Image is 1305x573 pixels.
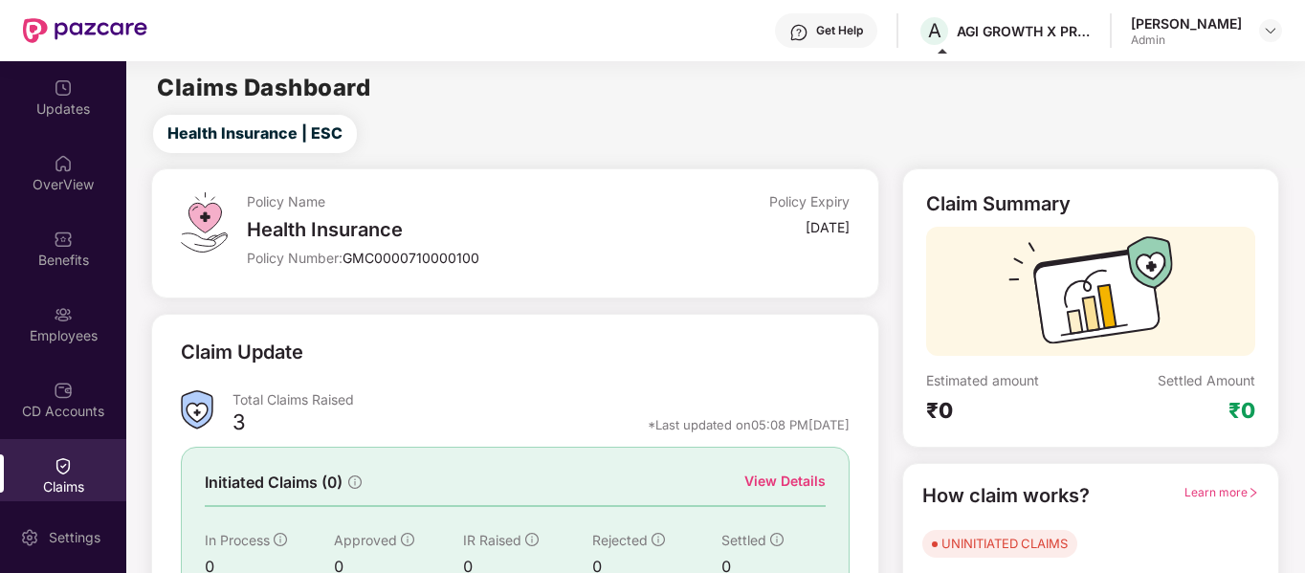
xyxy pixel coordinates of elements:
span: info-circle [652,533,665,546]
img: svg+xml;base64,PHN2ZyBpZD0iVXBkYXRlZCIgeG1sbnM9Imh0dHA6Ly93d3cudzMub3JnLzIwMDAvc3ZnIiB3aWR0aD0iMj... [54,78,73,98]
span: info-circle [401,533,414,546]
div: UNINITIATED CLAIMS [941,534,1068,553]
img: ClaimsSummaryIcon [181,390,213,430]
div: Policy Expiry [769,192,850,210]
img: svg+xml;base64,PHN2ZyB3aWR0aD0iMTcyIiBoZWlnaHQ9IjExMyIgdmlld0JveD0iMCAwIDE3MiAxMTMiIGZpbGw9Im5vbm... [1008,236,1173,356]
span: In Process [205,532,270,548]
img: svg+xml;base64,PHN2ZyBpZD0iRHJvcGRvd24tMzJ4MzIiIHhtbG5zPSJodHRwOi8vd3d3LnczLm9yZy8yMDAwL3N2ZyIgd2... [1263,23,1278,38]
span: Rejected [592,532,648,548]
div: Settled Amount [1158,371,1255,389]
h2: Claims Dashboard [157,77,370,99]
div: Admin [1131,33,1242,48]
div: ₹0 [1228,397,1255,424]
div: Estimated amount [926,371,1091,389]
div: ₹0 [926,397,1091,424]
img: New Pazcare Logo [23,18,147,43]
img: svg+xml;base64,PHN2ZyBpZD0iSG9tZSIgeG1sbnM9Imh0dHA6Ly93d3cudzMub3JnLzIwMDAvc3ZnIiB3aWR0aD0iMjAiIG... [54,154,73,173]
div: *Last updated on 05:08 PM[DATE] [648,416,850,433]
div: Settings [43,528,106,547]
span: Settled [721,532,766,548]
span: right [1248,487,1259,498]
span: A [928,19,941,42]
span: info-circle [348,475,362,489]
div: Policy Number: [247,249,648,267]
div: AGI GROWTH X PRIVATE LIMITED [957,22,1091,40]
div: Claim Update [181,338,303,367]
div: Claim Summary [926,192,1071,215]
div: [DATE] [806,218,850,236]
img: svg+xml;base64,PHN2ZyBpZD0iRW1wbG95ZWVzIiB4bWxucz0iaHR0cDovL3d3dy53My5vcmcvMjAwMC9zdmciIHdpZHRoPS... [54,305,73,324]
div: How claim works? [922,481,1090,511]
span: IR Raised [463,532,521,548]
div: 3 [232,408,246,441]
img: svg+xml;base64,PHN2ZyB4bWxucz0iaHR0cDovL3d3dy53My5vcmcvMjAwMC9zdmciIHdpZHRoPSI0OS4zMiIgaGVpZ2h0PS... [181,192,228,253]
span: Health Insurance | ESC [167,121,343,145]
span: info-circle [770,533,784,546]
div: Get Help [816,23,863,38]
div: Policy Name [247,192,648,210]
img: svg+xml;base64,PHN2ZyBpZD0iQ2xhaW0iIHhtbG5zPSJodHRwOi8vd3d3LnczLm9yZy8yMDAwL3N2ZyIgd2lkdGg9IjIwIi... [54,456,73,475]
span: info-circle [274,533,287,546]
img: svg+xml;base64,PHN2ZyBpZD0iQ0RfQWNjb3VudHMiIGRhdGEtbmFtZT0iQ0QgQWNjb3VudHMiIHhtbG5zPSJodHRwOi8vd3... [54,381,73,400]
div: Total Claims Raised [232,390,849,408]
div: Health Insurance [247,218,648,241]
span: Approved [334,532,397,548]
img: svg+xml;base64,PHN2ZyBpZD0iSGVscC0zMngzMiIgeG1sbnM9Imh0dHA6Ly93d3cudzMub3JnLzIwMDAvc3ZnIiB3aWR0aD... [789,23,808,42]
span: info-circle [525,533,539,546]
span: Initiated Claims (0) [205,471,343,495]
img: svg+xml;base64,PHN2ZyBpZD0iU2V0dGluZy0yMHgyMCIgeG1sbnM9Imh0dHA6Ly93d3cudzMub3JnLzIwMDAvc3ZnIiB3aW... [20,528,39,547]
button: Health Insurance | ESC [153,115,357,153]
img: svg+xml;base64,PHN2ZyBpZD0iQmVuZWZpdHMiIHhtbG5zPSJodHRwOi8vd3d3LnczLm9yZy8yMDAwL3N2ZyIgd2lkdGg9Ij... [54,230,73,249]
div: View Details [744,471,826,492]
div: [PERSON_NAME] [1131,14,1242,33]
span: GMC0000710000100 [343,250,479,266]
span: Learn more [1184,485,1259,499]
